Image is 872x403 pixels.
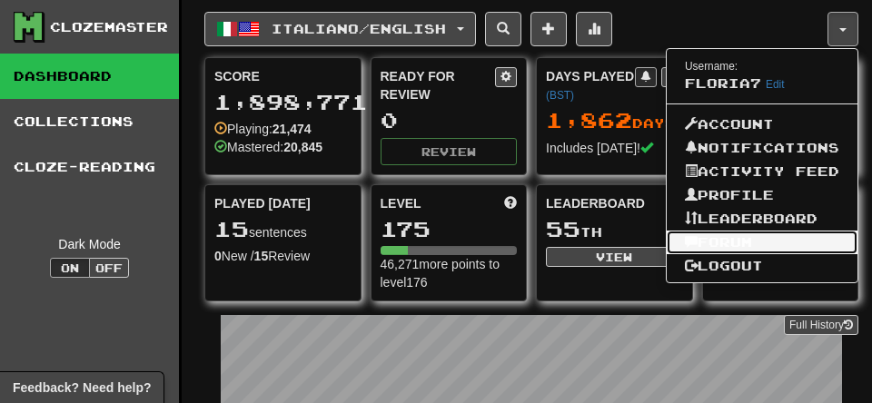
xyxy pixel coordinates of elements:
[685,75,761,91] span: Floria7
[667,113,857,136] a: Account
[685,60,738,73] small: Username:
[766,78,785,91] a: Edit
[667,254,857,278] a: Logout
[667,183,857,207] a: Profile
[13,378,151,397] span: Open feedback widget
[667,136,857,160] a: Notifications
[667,160,857,183] a: Activity Feed
[667,207,857,231] a: Leaderboard
[667,231,857,254] a: Forum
